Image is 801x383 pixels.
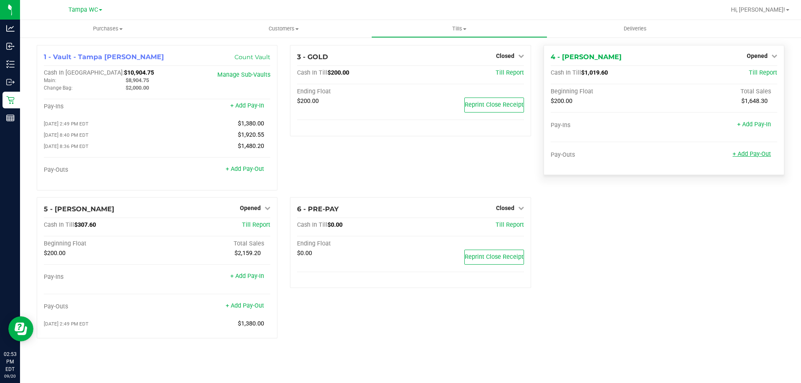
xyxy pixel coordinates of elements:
[547,20,723,38] a: Deliveries
[44,103,157,110] div: Pay-Ins
[68,6,98,13] span: Tampa WC
[217,71,270,78] a: Manage Sub-Vaults
[44,273,157,281] div: Pay-Ins
[465,101,524,108] span: Reprint Close Receipt
[297,221,327,228] span: Cash In Till
[664,88,777,95] div: Total Sales
[741,98,768,105] span: $1,648.30
[74,221,96,228] span: $307.60
[297,240,411,248] div: Ending Float
[496,205,514,211] span: Closed
[737,121,771,128] a: + Add Pay-In
[297,88,411,95] div: Ending Float
[196,25,371,33] span: Customers
[234,250,261,257] span: $2,159.20
[749,69,777,76] a: Till Report
[226,302,264,309] a: + Add Pay-Out
[44,143,88,149] span: [DATE] 8:36 PM EDT
[44,166,157,174] div: Pay-Outs
[44,78,56,83] span: Main:
[238,131,264,138] span: $1,920.55
[464,250,524,265] button: Reprint Close Receipt
[297,53,328,61] span: 3 - GOLD
[465,253,524,260] span: Reprint Close Receipt
[496,53,514,59] span: Closed
[238,120,264,127] span: $1,380.00
[297,250,312,257] span: $0.00
[226,165,264,173] a: + Add Pay-Out
[6,42,15,50] inline-svg: Inbound
[196,20,371,38] a: Customers
[731,6,785,13] span: Hi, [PERSON_NAME]!
[4,350,16,373] p: 02:53 PM EDT
[297,69,327,76] span: Cash In Till
[551,69,581,76] span: Cash In Till
[612,25,658,33] span: Deliveries
[20,20,196,38] a: Purchases
[44,121,88,127] span: [DATE] 2:49 PM EDT
[44,132,88,138] span: [DATE] 8:40 PM EDT
[44,69,124,76] span: Cash In [GEOGRAPHIC_DATA]:
[44,321,88,327] span: [DATE] 2:49 PM EDT
[496,69,524,76] a: Till Report
[44,240,157,248] div: Beginning Float
[551,122,664,129] div: Pay-Ins
[733,150,771,158] a: + Add Pay-Out
[8,316,33,341] iframe: Resource center
[551,98,572,105] span: $200.00
[581,69,608,76] span: $1,019.60
[6,60,15,68] inline-svg: Inventory
[238,143,264,150] span: $1,480.20
[44,221,74,228] span: Cash In Till
[44,250,65,257] span: $200.00
[230,102,264,109] a: + Add Pay-In
[126,77,149,83] span: $8,904.75
[124,69,154,76] span: $10,904.75
[327,69,349,76] span: $200.00
[747,53,768,59] span: Opened
[496,221,524,228] a: Till Report
[6,114,15,122] inline-svg: Reports
[372,25,547,33] span: Tills
[6,78,15,86] inline-svg: Outbound
[551,88,664,95] div: Beginning Float
[230,273,264,280] a: + Add Pay-In
[6,24,15,33] inline-svg: Analytics
[327,221,343,228] span: $0.00
[240,205,261,211] span: Opened
[297,98,319,105] span: $200.00
[4,373,16,379] p: 09/20
[371,20,547,38] a: Tills
[551,53,622,61] span: 4 - [PERSON_NAME]
[157,240,271,248] div: Total Sales
[20,25,196,33] span: Purchases
[44,303,157,310] div: Pay-Outs
[551,151,664,159] div: Pay-Outs
[6,96,15,104] inline-svg: Retail
[44,205,114,213] span: 5 - [PERSON_NAME]
[297,205,339,213] span: 6 - PRE-PAY
[44,85,73,91] span: Change Bag:
[44,53,164,61] span: 1 - Vault - Tampa [PERSON_NAME]
[242,221,270,228] a: Till Report
[238,320,264,327] span: $1,380.00
[234,53,270,61] a: Count Vault
[464,98,524,113] button: Reprint Close Receipt
[126,85,149,91] span: $2,000.00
